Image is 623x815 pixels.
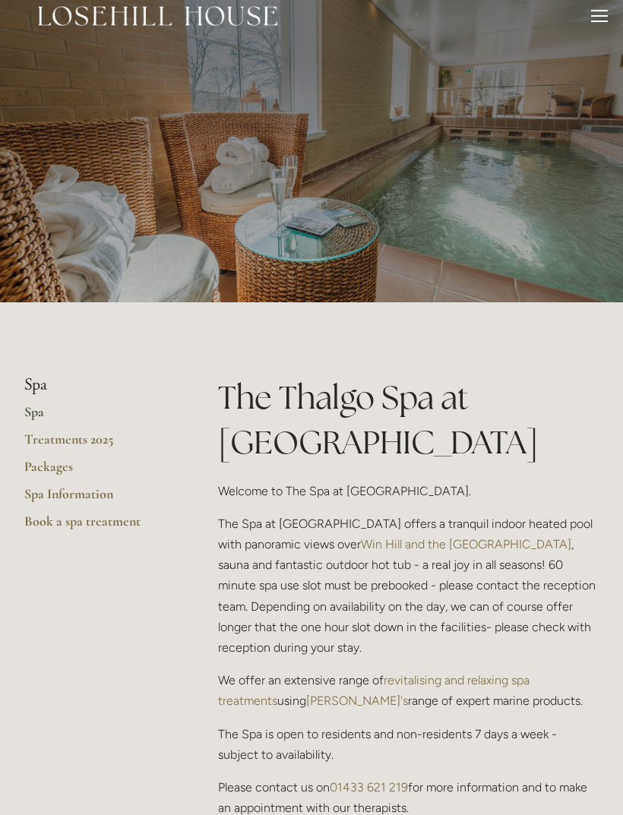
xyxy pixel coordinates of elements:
[24,375,169,395] li: Spa
[24,403,169,431] a: Spa
[24,485,169,513] a: Spa Information
[306,693,408,708] a: [PERSON_NAME]'s
[330,780,408,794] a: 01433 621 219
[24,458,169,485] a: Packages
[218,375,599,465] h1: The Thalgo Spa at [GEOGRAPHIC_DATA]
[361,537,571,551] a: Win Hill and the [GEOGRAPHIC_DATA]
[24,513,169,540] a: Book a spa treatment
[218,481,599,501] p: Welcome to The Spa at [GEOGRAPHIC_DATA].
[24,431,169,458] a: Treatments 2025
[218,513,599,658] p: The Spa at [GEOGRAPHIC_DATA] offers a tranquil indoor heated pool with panoramic views over , sau...
[218,670,599,711] p: We offer an extensive range of using range of expert marine products.
[38,6,277,26] img: Losehill House
[218,724,599,765] p: The Spa is open to residents and non-residents 7 days a week - subject to availability.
